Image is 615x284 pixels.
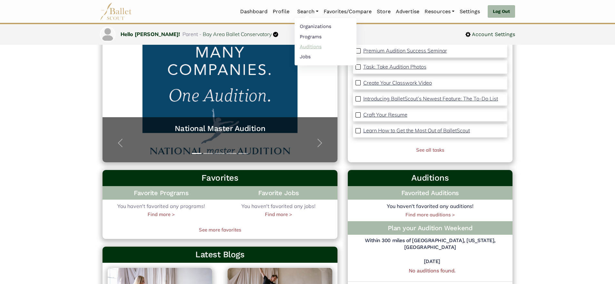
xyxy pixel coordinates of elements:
div: You haven't favorited any jobs! [220,202,337,218]
a: Find more auditions > [405,212,455,218]
a: Settings [457,5,483,18]
h4: Favorite Jobs [220,186,337,200]
button: Slide 1 [192,150,201,157]
a: Craft Your Resume [363,111,407,119]
a: Organizations [295,22,356,32]
p: You haven't favorited any auditions! [348,202,512,211]
img: profile picture [101,27,115,42]
h3: Latest Blogs [108,249,332,260]
h4: Favorite Programs [102,186,220,200]
a: Profile [270,5,292,18]
a: Advertise [393,5,422,18]
p: Task: Take Audition Photos [363,63,426,70]
a: See all tasks [416,147,444,153]
div: You haven't favorited any programs! [102,202,220,218]
span: Account Settings [471,30,515,39]
h4: Favorited Auditions [353,189,507,197]
p: Create Your Classwork Video [363,80,432,86]
a: Hello [PERSON_NAME]! [121,31,180,37]
h5: Within 300 miles of [GEOGRAPHIC_DATA], [US_STATE], [GEOGRAPHIC_DATA] [348,237,512,251]
a: Favorites/Compare [321,5,374,18]
h3: Auditions [353,173,507,184]
h5: No auditions found. [369,268,495,274]
a: Store [374,5,393,18]
a: Introducing BalletScout’s Newest Feature: The To-Do List [363,95,498,103]
a: Programs [295,32,356,42]
ul: Resources [295,18,356,65]
h3: Favorites [108,173,332,184]
p: Craft Your Resume [363,111,407,118]
button: Slide 4 [227,150,236,157]
a: Log Out [488,5,515,18]
a: Find more > [265,211,292,218]
button: Slide 5 [238,150,248,157]
a: Task: Take Audition Photos [363,63,426,71]
p: Learn How to Get the Most Out of BalletScout [363,127,470,134]
a: Learn How to Get the Most Out of BalletScout [363,127,470,135]
h5: [DATE] [369,258,495,265]
a: Create Your Classwork Video [363,79,432,87]
a: Find more > [148,211,175,218]
a: Bay Area Ballet Conservatory [203,31,272,37]
a: Search [295,5,321,18]
a: Dashboard [238,5,270,18]
span: - [199,31,201,37]
a: Resources [422,5,457,18]
button: Slide 2 [203,150,213,157]
button: Slide 3 [215,150,225,157]
a: See more favorites [102,226,337,234]
a: Auditions [295,42,356,52]
h4: Plan your Audition Weekend [353,224,507,232]
p: Premium Audition Success Seminar [363,47,447,54]
a: National Master Audition [109,124,331,134]
p: Introducing BalletScout’s Newest Feature: The To-Do List [363,95,498,102]
a: Premium Audition Success Seminar [363,47,447,55]
a: Account Settings [465,30,515,39]
a: Jobs [295,52,356,62]
span: Parent [182,31,198,37]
